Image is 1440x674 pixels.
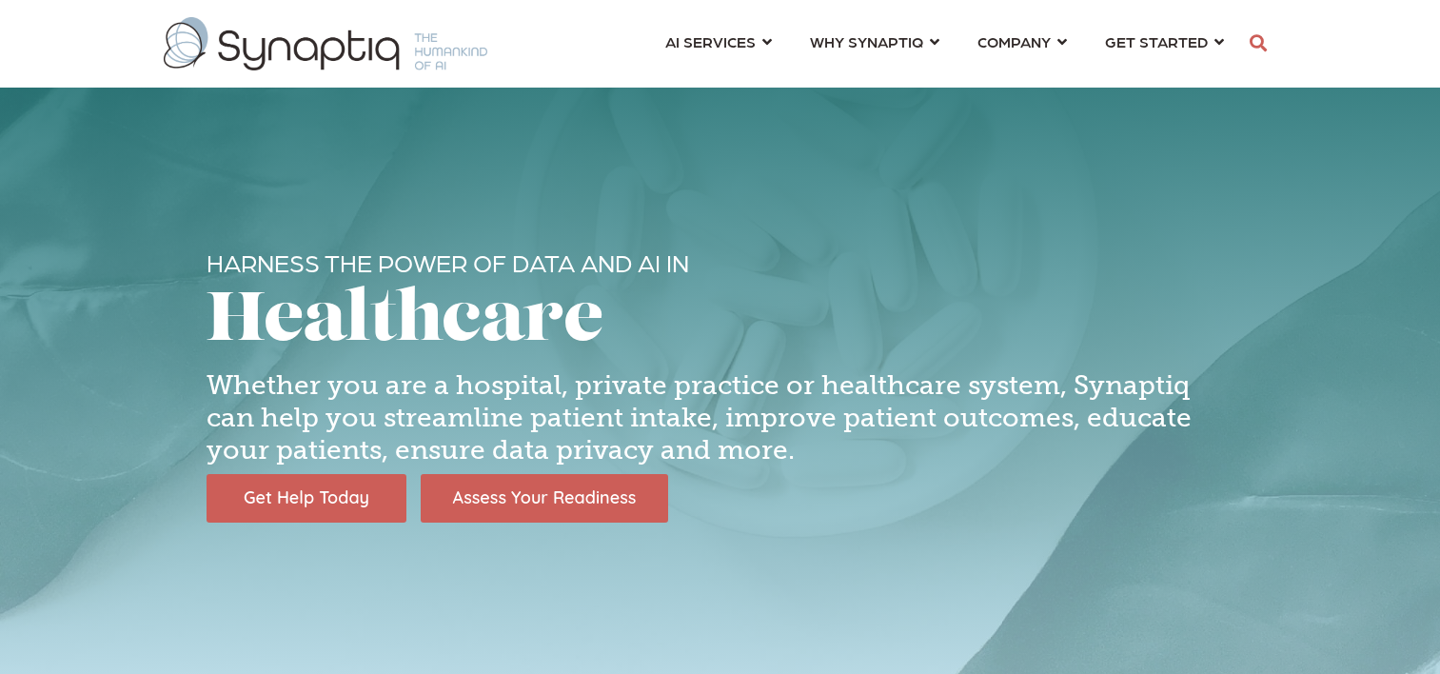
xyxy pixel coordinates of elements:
span: AI SERVICES [665,29,756,54]
span: WHY SYNAPTIQ [810,29,923,54]
a: COMPANY [977,24,1067,59]
span: GET STARTED [1105,29,1208,54]
a: AI SERVICES [665,24,772,59]
nav: menu [646,10,1243,78]
span: COMPANY [977,29,1051,54]
a: GET STARTED [1105,24,1224,59]
h1: Healthcare [207,286,1234,361]
h4: Whether you are a hospital, private practice or healthcare system, Synaptiq can help you streamli... [207,369,1234,466]
h6: HARNESS THE POWER OF DATA AND AI IN [207,248,1234,277]
a: WHY SYNAPTIQ [810,24,939,59]
img: Get Help Today [207,474,406,523]
img: synaptiq logo-1 [164,17,487,70]
img: Assess Your Readiness [421,474,668,523]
